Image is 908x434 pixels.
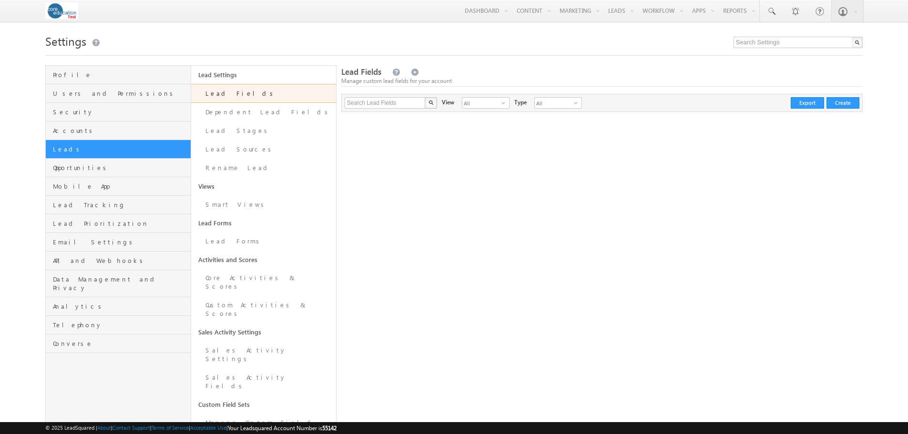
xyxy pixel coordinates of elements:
[112,424,150,431] a: Contact Support
[53,256,188,265] span: API and Webhooks
[191,296,336,323] a: Custom Activities & Scores
[53,339,188,348] span: Converse
[46,297,190,316] a: Analytics
[191,232,336,251] a: Lead Forms
[53,145,188,153] span: Leads
[46,233,190,252] a: Email Settings
[46,252,190,270] a: API and Webhooks
[574,100,582,106] span: select
[191,269,336,296] a: Core Activities & Scores
[826,97,859,109] button: Create
[190,424,226,431] a: Acceptable Use
[53,275,188,292] span: Data Management and Privacy
[341,66,381,77] span: Lead Fields
[46,177,190,196] a: Mobile App
[53,126,188,135] span: Accounts
[428,100,433,105] img: Search
[191,177,336,195] a: Views
[191,214,336,232] a: Lead Forms
[191,159,336,177] a: Rename Lead
[514,97,527,107] div: Type
[191,66,336,84] a: Lead Settings
[191,140,336,159] a: Lead Sources
[191,341,336,368] a: Sales Activity Settings
[46,140,190,159] a: Leads
[191,323,336,341] a: Sales Activity Settings
[45,2,78,19] img: Custom Logo
[46,66,190,84] a: Profile
[46,214,190,233] a: Lead Prioritization
[53,321,188,329] span: Telephony
[462,98,501,108] span: All
[191,195,336,214] a: Smart Views
[341,77,863,85] div: Manage custom lead fields for your account
[45,424,337,433] span: © 2025 LeadSquared | | | | |
[53,201,188,209] span: Lead Tracking
[53,182,188,191] span: Mobile App
[191,251,336,269] a: Activities and Scores
[53,108,188,116] span: Security
[442,97,454,107] div: View
[191,395,336,414] a: Custom Field Sets
[501,100,509,106] span: select
[53,302,188,311] span: Analytics
[46,103,190,121] a: Security
[45,33,86,49] span: Settings
[46,270,190,297] a: Data Management and Privacy
[535,98,574,108] span: All
[322,424,337,432] span: 55142
[53,163,188,172] span: Opportunities
[46,196,190,214] a: Lead Tracking
[97,424,111,431] a: About
[191,84,336,103] a: Lead Fields
[734,37,863,48] input: Search Settings
[191,121,336,140] a: Lead Stages
[191,368,336,395] a: Sales Activity Fields
[152,424,189,431] a: Terms of Service
[53,71,188,79] span: Profile
[46,121,190,140] a: Accounts
[46,84,190,103] a: Users and Permissions
[53,89,188,98] span: Users and Permissions
[46,334,190,353] a: Converse
[791,97,824,109] button: Export
[191,103,336,121] a: Dependent Lead Fields
[46,316,190,334] a: Telephony
[53,219,188,228] span: Lead Prioritization
[53,238,188,246] span: Email Settings
[228,424,337,432] span: Your Leadsquared Account Number is
[46,159,190,177] a: Opportunities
